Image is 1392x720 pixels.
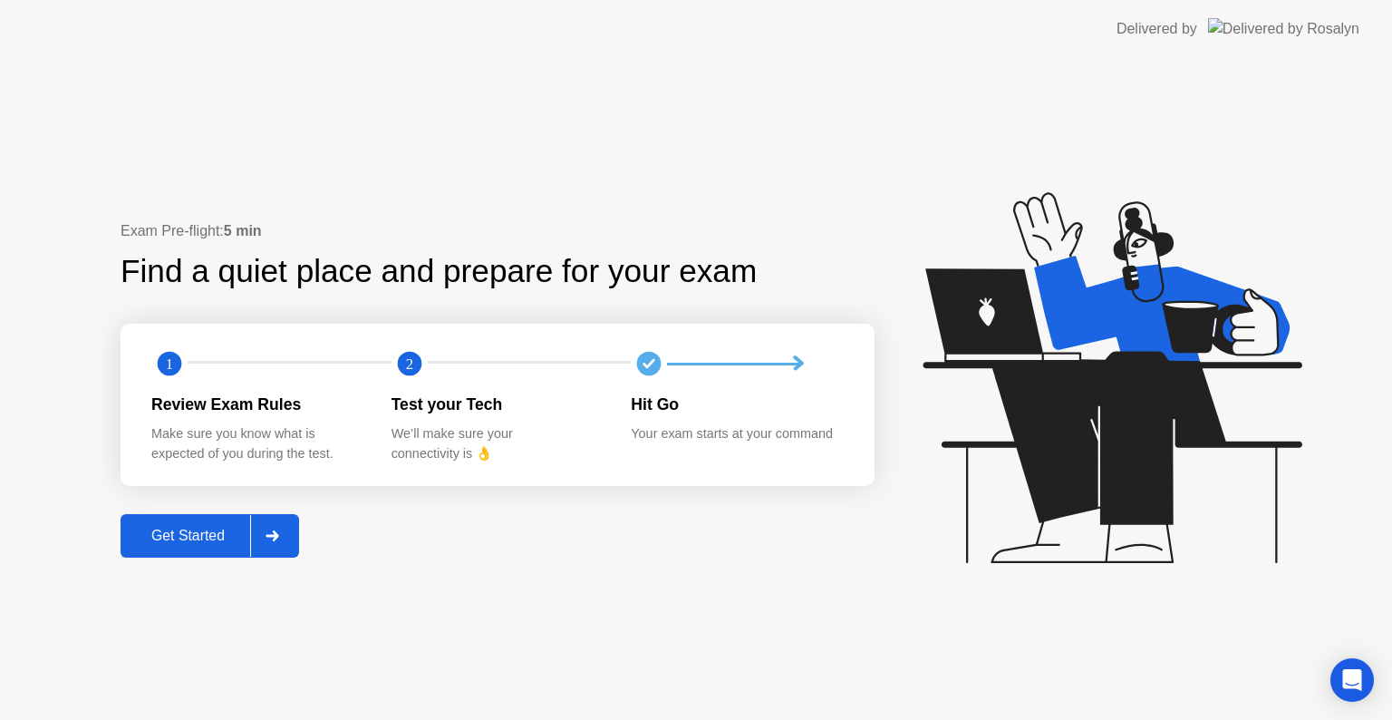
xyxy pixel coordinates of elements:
[406,355,413,373] text: 2
[1208,18,1359,39] img: Delivered by Rosalyn
[121,220,875,242] div: Exam Pre-flight:
[631,393,842,416] div: Hit Go
[126,528,250,544] div: Get Started
[631,424,842,444] div: Your exam starts at your command
[151,393,362,416] div: Review Exam Rules
[391,393,603,416] div: Test your Tech
[391,424,603,463] div: We’ll make sure your connectivity is 👌
[1330,658,1374,702] div: Open Intercom Messenger
[121,248,759,296] div: Find a quiet place and prepare for your exam
[151,424,362,463] div: Make sure you know what is expected of you during the test.
[121,514,299,558] button: Get Started
[224,223,262,238] b: 5 min
[1116,18,1197,40] div: Delivered by
[166,355,173,373] text: 1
